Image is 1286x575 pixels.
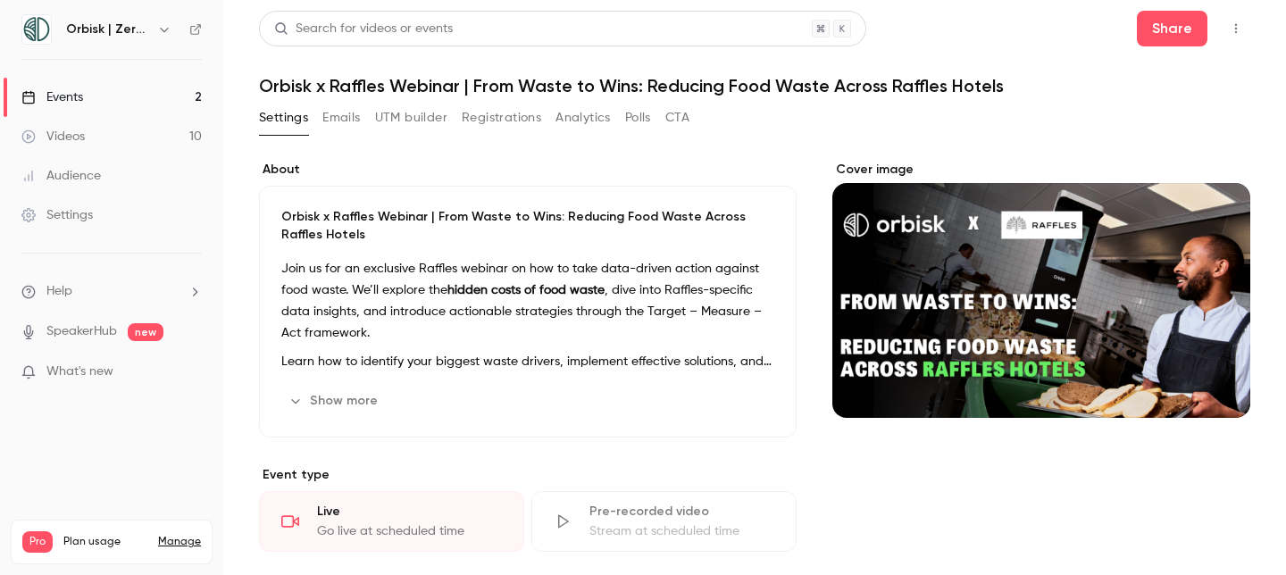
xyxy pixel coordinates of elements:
[259,104,308,132] button: Settings
[259,75,1250,96] h1: Orbisk x Raffles Webinar | From Waste to Wins: Reducing Food Waste Across Raffles Hotels
[462,104,541,132] button: Registrations
[832,161,1250,179] label: Cover image
[21,167,101,185] div: Audience
[447,284,605,296] strong: hidden costs of food waste
[531,491,797,552] div: Pre-recorded videoStream at scheduled time
[832,161,1250,418] section: Cover image
[22,15,51,44] img: Orbisk | Zero Food Waste
[63,535,147,549] span: Plan usage
[375,104,447,132] button: UTM builder
[46,282,72,301] span: Help
[259,491,524,552] div: LiveGo live at scheduled time
[21,282,202,301] li: help-dropdown-opener
[555,104,611,132] button: Analytics
[665,104,689,132] button: CTA
[21,128,85,146] div: Videos
[259,161,797,179] label: About
[180,364,202,380] iframe: Noticeable Trigger
[259,466,797,484] p: Event type
[317,522,502,540] div: Go live at scheduled time
[66,21,150,38] h6: Orbisk | Zero Food Waste
[625,104,651,132] button: Polls
[281,258,774,344] p: Join us for an exclusive Raffles webinar on how to take data-driven action against food waste. We...
[21,206,93,224] div: Settings
[317,503,502,521] div: Live
[281,351,774,372] p: Learn how to identify your biggest waste drivers, implement effective solutions, and get inspired...
[158,535,201,549] a: Manage
[46,362,113,381] span: What's new
[281,208,774,244] p: Orbisk x Raffles Webinar | From Waste to Wins: Reducing Food Waste Across Raffles Hotels
[589,522,774,540] div: Stream at scheduled time
[22,531,53,553] span: Pro
[589,503,774,521] div: Pre-recorded video
[46,322,117,341] a: SpeakerHub
[128,323,163,341] span: new
[281,387,388,415] button: Show more
[1137,11,1207,46] button: Share
[322,104,360,132] button: Emails
[21,88,83,106] div: Events
[274,20,453,38] div: Search for videos or events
